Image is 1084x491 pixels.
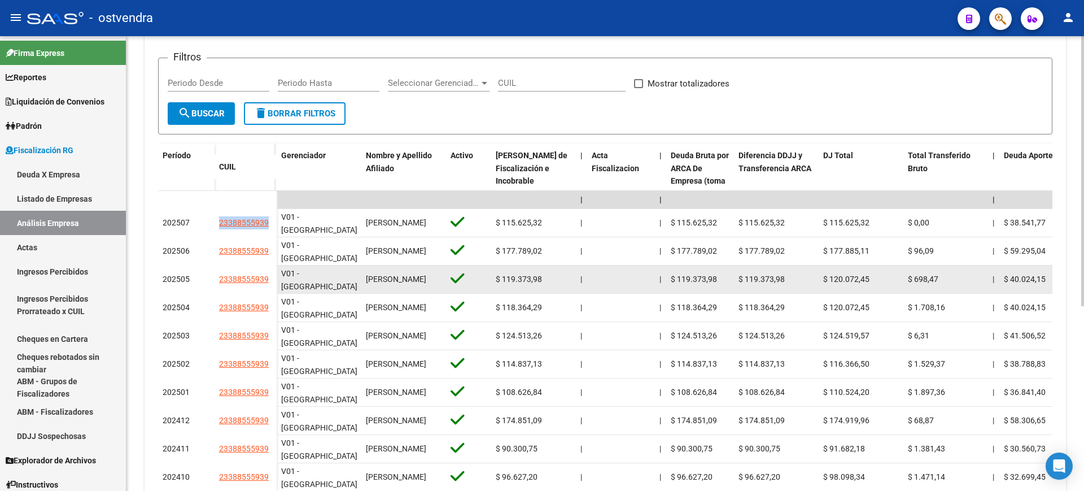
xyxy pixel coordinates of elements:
[993,218,994,227] span: |
[6,71,46,84] span: Reportes
[659,303,661,312] span: |
[671,275,717,284] span: $ 119.373,98
[671,331,717,340] span: $ 124.513,26
[738,246,785,255] span: $ 177.789,02
[999,144,1084,219] datatable-header-cell: Deuda Aporte
[366,275,426,284] span: [PERSON_NAME]
[823,331,869,340] span: $ 124.519,57
[1004,388,1046,397] span: $ 36.841,40
[281,354,357,376] span: V01 - [GEOGRAPHIC_DATA]
[496,331,542,340] span: $ 124.513,26
[366,388,426,397] span: [PERSON_NAME]
[163,246,190,255] span: 202506
[993,246,994,255] span: |
[1004,444,1046,453] span: $ 30.560,73
[738,359,785,368] span: $ 114.837,13
[659,275,661,284] span: |
[659,218,661,227] span: |
[671,388,717,397] span: $ 108.626,84
[671,472,713,481] span: $ 96.627,20
[6,47,64,59] span: Firma Express
[908,246,934,255] span: $ 96,09
[993,444,994,453] span: |
[580,416,582,425] span: |
[734,144,819,219] datatable-header-cell: Diferencia DDJJ y Transferencia ARCA
[659,444,661,453] span: |
[993,331,994,340] span: |
[738,388,785,397] span: $ 108.626,84
[1004,359,1046,368] span: $ 38.788,83
[388,78,479,88] span: Seleccionar Gerenciador
[671,416,717,425] span: $ 174.851,09
[163,359,190,368] span: 202502
[281,297,357,319] span: V01 - [GEOGRAPHIC_DATA]
[6,144,73,157] span: Fiscalización RG
[587,144,655,219] datatable-header-cell: Acta Fiscalizacion
[823,151,853,160] span: DJ Total
[908,331,929,340] span: $ 6,31
[823,303,869,312] span: $ 120.072,45
[219,472,269,481] span: 23388555939
[496,472,537,481] span: $ 96.627,20
[163,472,190,481] span: 202410
[738,218,785,227] span: $ 115.625,32
[496,388,542,397] span: $ 108.626,84
[903,144,988,219] datatable-header-cell: Total Transferido Bruto
[496,275,542,284] span: $ 119.373,98
[823,472,865,481] span: $ 98.098,34
[580,444,582,453] span: |
[671,359,717,368] span: $ 114.837,13
[738,416,785,425] span: $ 174.851,09
[163,331,190,340] span: 202503
[580,246,582,255] span: |
[908,444,945,453] span: $ 1.381,43
[993,388,994,397] span: |
[219,416,269,425] span: 23388555939
[163,275,190,284] span: 202505
[366,303,426,312] span: [PERSON_NAME]
[659,331,661,340] span: |
[1004,151,1053,160] span: Deuda Aporte
[178,108,225,119] span: Buscar
[281,212,357,234] span: V01 - [GEOGRAPHIC_DATA]
[993,472,994,481] span: |
[908,359,945,368] span: $ 1.529,37
[993,195,995,204] span: |
[580,218,582,227] span: |
[1004,472,1046,481] span: $ 32.699,45
[219,162,236,171] span: CUIL
[671,151,729,211] span: Deuda Bruta por ARCA De Empresa (toma en cuenta todos los afiliados)
[168,49,207,65] h3: Filtros
[993,303,994,312] span: |
[738,303,785,312] span: $ 118.364,29
[219,218,269,227] span: 23388555939
[6,120,42,132] span: Padrón
[163,303,190,312] span: 202504
[496,151,567,186] span: [PERSON_NAME] de Fiscalización e Incobrable
[254,106,268,120] mat-icon: delete
[580,195,583,204] span: |
[219,388,269,397] span: 23388555939
[496,416,542,425] span: $ 174.851,09
[659,388,661,397] span: |
[281,438,357,460] span: V01 - [GEOGRAPHIC_DATA]
[819,144,903,219] datatable-header-cell: DJ Total
[219,444,269,453] span: 23388555939
[366,472,426,481] span: [PERSON_NAME]
[648,77,729,90] span: Mostrar totalizadores
[908,275,938,284] span: $ 698,47
[496,246,542,255] span: $ 177.789,02
[738,444,780,453] span: $ 90.300,75
[823,388,869,397] span: $ 110.524,20
[738,275,785,284] span: $ 119.373,98
[277,144,361,219] datatable-header-cell: Gerenciador
[823,275,869,284] span: $ 120.072,45
[908,303,945,312] span: $ 1.708,16
[659,195,662,204] span: |
[993,275,994,284] span: |
[671,444,713,453] span: $ 90.300,75
[993,416,994,425] span: |
[580,151,583,160] span: |
[6,95,104,108] span: Liquidación de Convenios
[659,359,661,368] span: |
